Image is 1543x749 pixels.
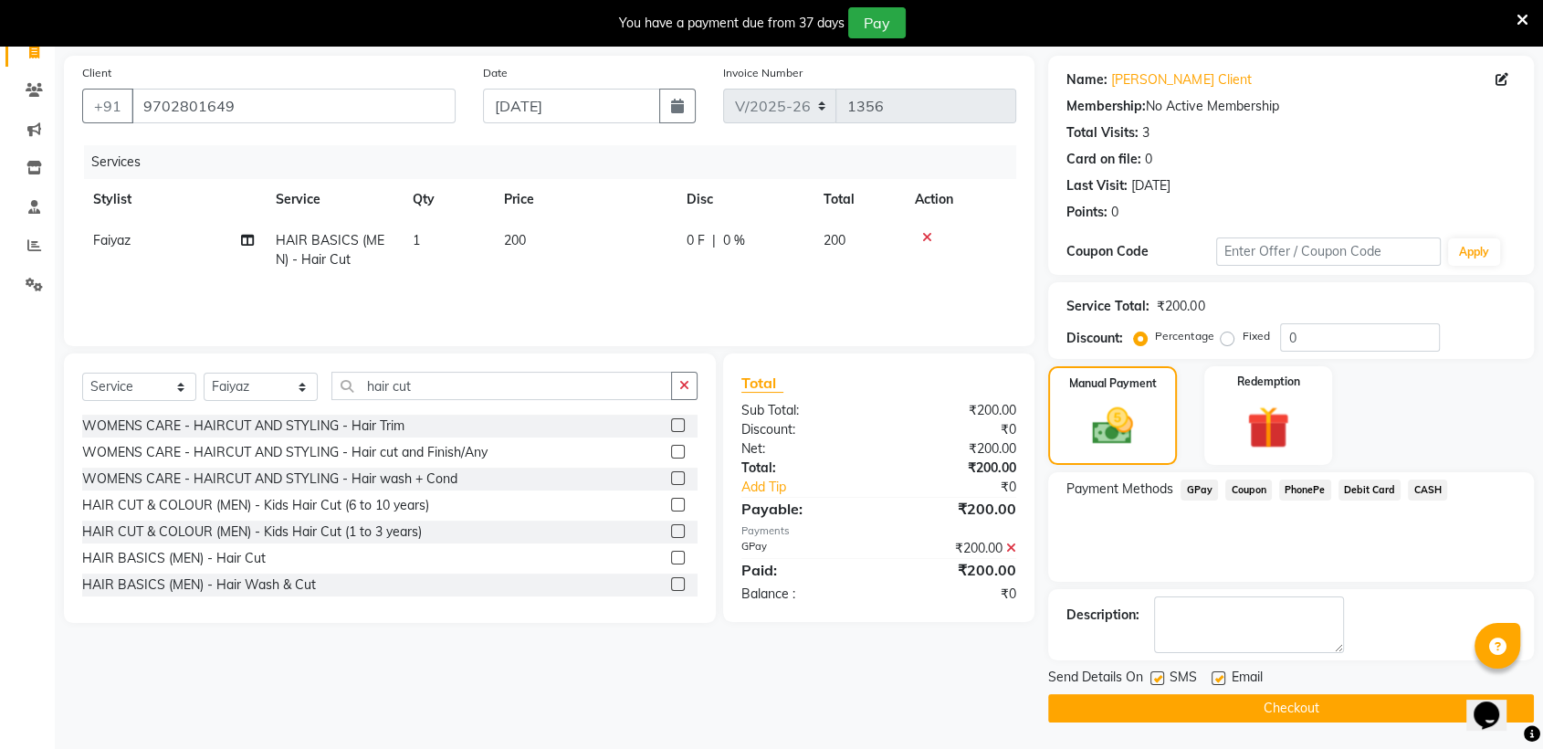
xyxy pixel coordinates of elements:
[687,231,705,250] span: 0 F
[712,231,716,250] span: |
[82,443,488,462] div: WOMENS CARE - HAIRCUT AND STYLING - Hair cut and Finish/Any
[904,179,1016,220] th: Action
[728,401,879,420] div: Sub Total:
[493,179,676,220] th: Price
[82,179,265,220] th: Stylist
[1079,403,1145,449] img: _cash.svg
[1170,668,1197,691] span: SMS
[879,459,1031,478] div: ₹200.00
[1066,123,1139,142] div: Total Visits:
[82,65,111,81] label: Client
[1066,329,1123,348] div: Discount:
[1216,237,1441,266] input: Enter Offer / Coupon Code
[1236,374,1299,390] label: Redemption
[131,89,456,123] input: Search by Name/Mobile/Email/Code
[728,585,879,604] div: Balance :
[1242,328,1269,344] label: Fixed
[402,179,493,220] th: Qty
[879,439,1031,459] div: ₹200.00
[879,559,1031,581] div: ₹200.00
[84,145,1030,179] div: Services
[879,498,1031,520] div: ₹200.00
[1048,668,1143,691] span: Send Details On
[879,585,1031,604] div: ₹0
[723,231,745,250] span: 0 %
[504,232,526,248] span: 200
[1181,480,1218,501] span: GPay
[723,65,803,81] label: Invoice Number
[1111,70,1251,90] a: [PERSON_NAME] Client
[1111,203,1118,222] div: 0
[1225,480,1272,501] span: Coupon
[82,417,404,436] div: WOMENS CARE - HAIRCUT AND STYLING - Hair Trim
[1157,297,1204,316] div: ₹200.00
[728,498,879,520] div: Payable:
[1066,176,1128,195] div: Last Visit:
[879,539,1031,558] div: ₹200.00
[265,179,402,220] th: Service
[93,232,131,248] span: Faiyaz
[728,439,879,459] div: Net:
[1066,242,1216,261] div: Coupon Code
[1448,238,1500,266] button: Apply
[82,89,133,123] button: +91
[1066,297,1149,316] div: Service Total:
[1048,694,1534,723] button: Checkout
[741,523,1016,539] div: Payments
[82,575,316,595] div: HAIR BASICS (MEN) - Hair Wash & Cut
[1066,203,1107,222] div: Points:
[1145,150,1152,169] div: 0
[728,420,879,439] div: Discount:
[1155,328,1213,344] label: Percentage
[1069,375,1157,392] label: Manual Payment
[1066,70,1107,90] div: Name:
[1131,176,1170,195] div: [DATE]
[879,420,1031,439] div: ₹0
[1066,97,1516,116] div: No Active Membership
[276,232,384,268] span: HAIR BASICS (MEN) - Hair Cut
[1466,676,1525,731] iframe: chat widget
[1233,401,1302,454] img: _gift.svg
[1142,123,1149,142] div: 3
[1066,480,1173,499] span: Payment Methods
[413,232,420,248] span: 1
[728,478,904,497] a: Add Tip
[82,549,266,568] div: HAIR BASICS (MEN) - Hair Cut
[82,522,422,542] div: HAIR CUT & COLOUR (MEN) - Kids Hair Cut (1 to 3 years)
[728,559,879,581] div: Paid:
[1066,606,1139,625] div: Description:
[1338,480,1401,501] span: Debit Card
[848,7,906,38] button: Pay
[879,401,1031,420] div: ₹200.00
[1066,97,1146,116] div: Membership:
[728,459,879,478] div: Total:
[728,539,879,558] div: GPay
[619,14,845,33] div: You have a payment due from 37 days
[824,232,845,248] span: 200
[483,65,508,81] label: Date
[1231,668,1262,691] span: Email
[904,478,1030,497] div: ₹0
[1408,480,1447,501] span: CASH
[676,179,813,220] th: Disc
[1066,150,1141,169] div: Card on file:
[82,496,429,515] div: HAIR CUT & COLOUR (MEN) - Kids Hair Cut (6 to 10 years)
[331,372,672,400] input: Search or Scan
[1279,480,1331,501] span: PhonePe
[741,374,783,393] span: Total
[813,179,904,220] th: Total
[82,469,457,489] div: WOMENS CARE - HAIRCUT AND STYLING - Hair wash + Cond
